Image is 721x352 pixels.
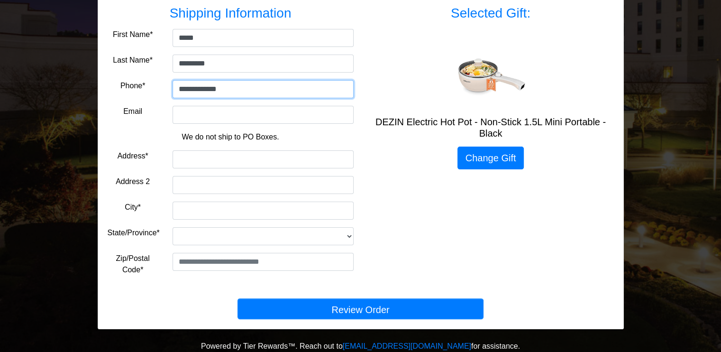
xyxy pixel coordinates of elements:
[120,80,146,92] label: Phone*
[125,202,141,213] label: City*
[457,147,524,169] a: Change Gift
[108,253,158,276] label: Zip/Postal Code*
[201,342,520,350] span: Powered by Tier Rewards™. Reach out to for assistance.
[237,298,484,319] button: Review Order
[108,227,160,239] label: State/Province*
[116,176,150,187] label: Address 2
[453,33,529,109] img: DEZIN Electric Hot Pot - Non-Stick 1.5L Mini Portable - Black
[113,55,153,66] label: Last Name*
[113,29,153,40] label: First Name*
[108,5,354,21] h3: Shipping Information
[343,342,471,350] a: [EMAIL_ADDRESS][DOMAIN_NAME]
[123,106,142,117] label: Email
[368,5,614,21] h3: Selected Gift:
[115,131,347,143] p: We do not ship to PO Boxes.
[368,116,614,139] h5: DEZIN Electric Hot Pot - Non-Stick 1.5L Mini Portable - Black
[118,150,148,162] label: Address*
